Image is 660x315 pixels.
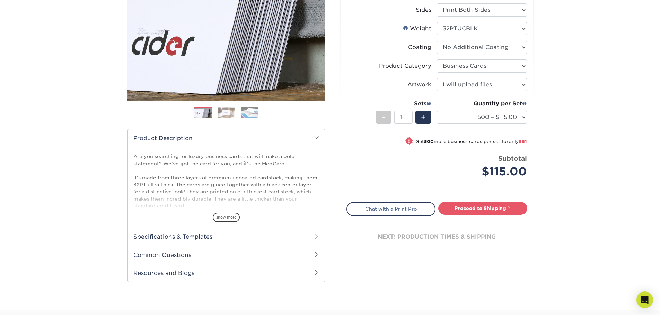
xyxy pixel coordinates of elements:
[509,139,527,144] span: only
[403,25,431,33] div: Weight
[498,155,527,162] strong: Subtotal
[346,216,527,258] div: next: production times & shipping
[2,294,59,313] iframe: Google Customer Reviews
[213,213,240,222] span: show more
[376,100,431,108] div: Sets
[133,153,319,294] p: Are you searching for luxury business cards that will make a bold statement? We've got the card f...
[519,139,527,144] span: $61
[415,139,527,146] small: Get more business cards per set for
[128,246,325,264] h2: Common Questions
[408,138,410,145] span: !
[382,112,385,122] span: -
[408,43,431,52] div: Coating
[218,107,235,118] img: Business Cards 02
[636,291,653,308] div: Open Intercom Messenger
[241,106,258,119] img: Business Cards 03
[437,100,527,108] div: Quantity per Set
[379,62,431,70] div: Product Category
[421,112,425,122] span: +
[346,202,435,216] a: Chat with a Print Pro
[438,202,527,214] a: Proceed to Shipping
[194,104,212,122] img: Business Cards 01
[128,264,325,282] h2: Resources and Blogs
[442,163,527,180] div: $115.00
[424,139,434,144] strong: 500
[416,6,431,14] div: Sides
[128,228,325,245] h2: Specifications & Templates
[128,129,325,147] h2: Product Description
[407,81,431,89] div: Artwork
